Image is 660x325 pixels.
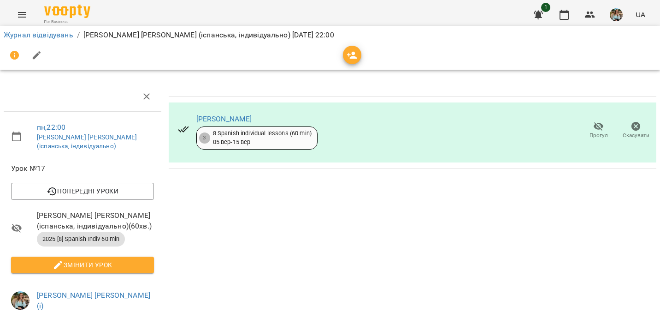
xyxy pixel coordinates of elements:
img: Voopty Logo [44,5,90,18]
span: 1 [541,3,550,12]
div: 8 Spanish individual lessons (60 min) 05 вер - 15 вер [213,129,312,146]
button: Прогул [580,118,617,144]
img: 856b7ccd7d7b6bcc05e1771fbbe895a7.jfif [11,291,29,310]
img: 856b7ccd7d7b6bcc05e1771fbbe895a7.jfif [610,8,623,21]
a: пн , 22:00 [37,123,65,132]
div: 3 [199,132,210,144]
li: / [77,30,80,41]
a: [PERSON_NAME] [196,114,252,123]
button: UA [632,6,649,23]
a: Журнал відвідувань [4,30,73,39]
span: For Business [44,19,90,25]
p: [PERSON_NAME] [PERSON_NAME] (іспанська, індивідуально) [DATE] 22:00 [83,30,334,41]
button: Змінити урок [11,257,154,273]
span: Попередні уроки [18,186,147,197]
span: [PERSON_NAME] [PERSON_NAME] (іспанська, індивідуально) ( 60 хв. ) [37,210,154,232]
button: Скасувати [617,118,654,144]
span: Скасувати [623,132,649,139]
a: [PERSON_NAME] [PERSON_NAME] (іспанська, індивідуально) [37,133,137,150]
button: Попередні уроки [11,183,154,199]
span: Прогул [589,132,608,139]
span: Змінити урок [18,259,147,271]
a: [PERSON_NAME] [PERSON_NAME] (і) [37,291,150,311]
span: 2025 [8] Spanish Indiv 60 min [37,235,125,243]
span: Урок №17 [11,163,154,174]
span: UA [636,10,645,19]
nav: breadcrumb [4,30,656,41]
button: Menu [11,4,33,26]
